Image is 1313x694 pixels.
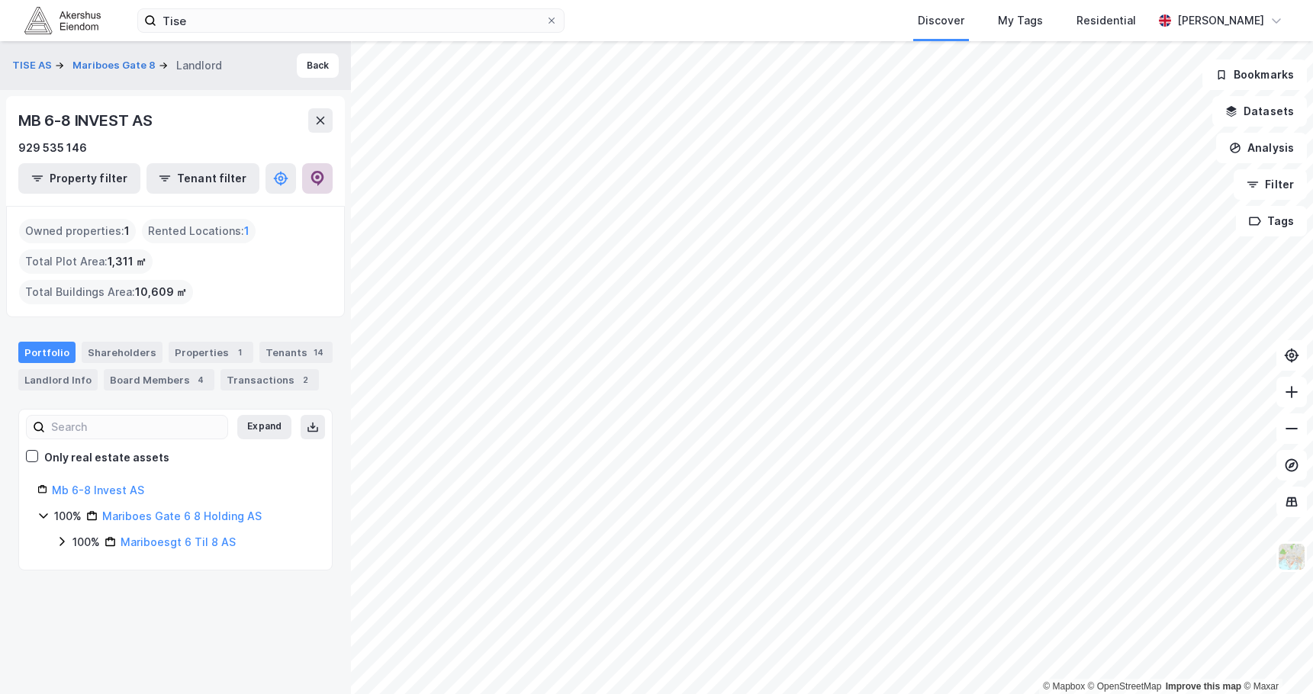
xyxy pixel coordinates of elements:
button: Tenant filter [146,163,259,194]
input: Search by address, cadastre, landlords, tenants or people [156,9,545,32]
span: 1 [244,222,249,240]
a: OpenStreetMap [1088,681,1162,692]
div: Rented Locations : [142,219,256,243]
button: Tags [1236,206,1307,236]
div: Properties [169,342,253,363]
div: 1 [232,345,247,360]
button: Analysis [1216,133,1307,163]
div: 100% [72,533,100,551]
div: MB 6-8 INVEST AS [18,108,156,133]
div: Landlord Info [18,369,98,390]
div: Total Plot Area : [19,249,153,274]
div: 2 [298,372,313,387]
iframe: Chat Widget [1237,621,1313,694]
button: Datasets [1212,96,1307,127]
div: Only real estate assets [44,448,169,467]
a: Improve this map [1166,681,1241,692]
button: Back [297,53,339,78]
button: TISE AS [12,58,55,73]
a: Mapbox [1043,681,1085,692]
span: 1,311 ㎡ [108,252,146,271]
a: Mariboesgt 6 Til 8 AS [121,535,236,548]
input: Search [45,416,227,439]
img: akershus-eiendom-logo.9091f326c980b4bce74ccdd9f866810c.svg [24,7,101,34]
span: 10,609 ㎡ [135,283,187,301]
div: 929 535 146 [18,139,87,157]
div: Portfolio [18,342,76,363]
div: Residential [1076,11,1136,30]
button: Property filter [18,163,140,194]
div: Discover [918,11,964,30]
div: Total Buildings Area : [19,280,193,304]
a: Mb 6-8 Invest AS [52,484,144,496]
div: 14 [311,345,327,360]
div: My Tags [998,11,1043,30]
a: Mariboes Gate 6 8 Holding AS [102,509,262,522]
button: Expand [237,415,291,439]
div: 4 [193,372,208,387]
div: Landlord [176,56,222,75]
div: Shareholders [82,342,163,363]
div: [PERSON_NAME] [1177,11,1264,30]
img: Z [1277,542,1306,571]
button: Bookmarks [1202,59,1307,90]
div: 100% [54,507,82,525]
button: Filter [1234,169,1307,200]
button: Mariboes Gate 8 [72,58,159,73]
div: Tenants [259,342,333,363]
div: Transactions [220,369,319,390]
div: Owned properties : [19,219,136,243]
span: 1 [124,222,130,240]
div: Board Members [104,369,214,390]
